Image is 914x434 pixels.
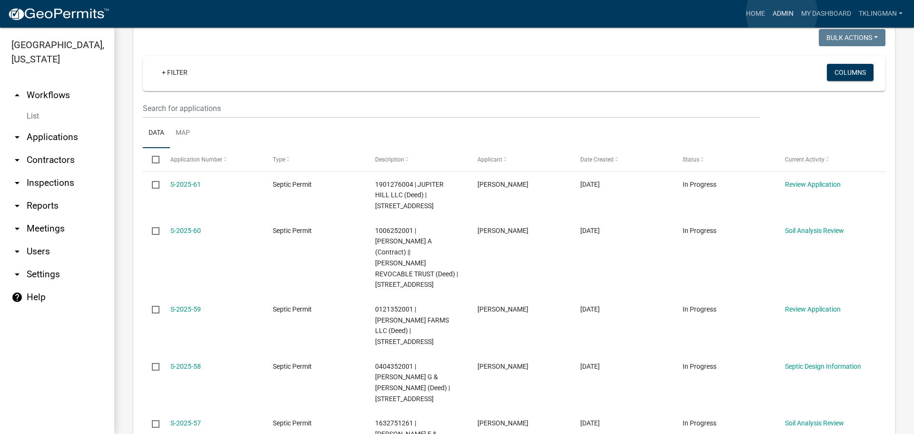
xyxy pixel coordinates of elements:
i: arrow_drop_down [11,200,23,212]
datatable-header-cell: Current Activity [776,148,878,171]
a: + Filter [154,64,195,81]
i: arrow_drop_down [11,131,23,143]
a: Soil Analysis Review [785,227,844,234]
a: S-2025-58 [170,363,201,370]
span: 1006252001 | ANDERSON TRAVIS A (Contract) || LARSON RITA M REVOCABLE TRUST (Deed) | 16664 225TH ST [375,227,458,289]
span: 09/10/2025 [580,181,600,188]
a: Septic Design Information [785,363,861,370]
a: Map [170,118,196,149]
a: S-2025-57 [170,419,201,427]
i: help [11,292,23,303]
i: arrow_drop_down [11,246,23,257]
button: Bulk Actions [819,29,885,46]
span: In Progress [683,181,716,188]
span: Septic Permit [273,181,312,188]
span: Application Number [170,156,222,163]
span: 1901276004 | JUPITER HILL LLC (Deed) | 34282 JUPITER RD [375,181,444,210]
span: Septic Permit [273,305,312,313]
span: Septic Permit [273,363,312,370]
span: Septic Permit [273,419,312,427]
i: arrow_drop_down [11,269,23,280]
a: Data [143,118,170,149]
span: Applicant [477,156,502,163]
span: Date Created [580,156,614,163]
a: S-2025-59 [170,305,201,313]
datatable-header-cell: Application Number [161,148,263,171]
a: tklingman [855,5,906,23]
a: Review Application [785,305,841,313]
span: 0404352001 | ABEL TERRE G & BOBBI LEE (Deed) | 30249 PLEASANT RIDGE RD [375,363,450,403]
span: Andrew Thomas [477,181,528,188]
span: Description [375,156,404,163]
i: arrow_drop_up [11,90,23,101]
i: arrow_drop_down [11,177,23,189]
span: Tammy Klingman [477,419,528,427]
span: In Progress [683,363,716,370]
a: S-2025-60 [170,227,201,234]
span: Reggie vine [477,305,528,313]
span: In Progress [683,419,716,427]
span: 08/24/2025 [580,363,600,370]
a: Soil Analysis Review [785,419,844,427]
datatable-header-cell: Date Created [571,148,673,171]
span: 08/19/2025 [580,419,600,427]
span: Septic Permit [273,227,312,234]
span: In Progress [683,227,716,234]
i: arrow_drop_down [11,223,23,234]
span: 09/05/2025 [580,305,600,313]
datatable-header-cell: Type [264,148,366,171]
datatable-header-cell: Applicant [468,148,571,171]
span: Current Activity [785,156,825,163]
datatable-header-cell: Description [366,148,468,171]
button: Columns [827,64,874,81]
a: Admin [769,5,797,23]
input: Search for applications [143,99,759,118]
a: My Dashboard [797,5,855,23]
span: Travis Anderson [477,227,528,234]
datatable-header-cell: Select [143,148,161,171]
span: Bobbi Abel [477,363,528,370]
span: In Progress [683,305,716,313]
a: S-2025-61 [170,181,201,188]
span: Type [273,156,285,163]
i: arrow_drop_down [11,154,23,166]
a: Home [742,5,769,23]
a: Review Application [785,181,841,188]
span: 0121352001 | CASTEN FARMS LLC (Deed) | 12192 APRICOT RD [375,305,449,345]
span: 09/10/2025 [580,227,600,234]
datatable-header-cell: Status [674,148,776,171]
span: Status [683,156,699,163]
